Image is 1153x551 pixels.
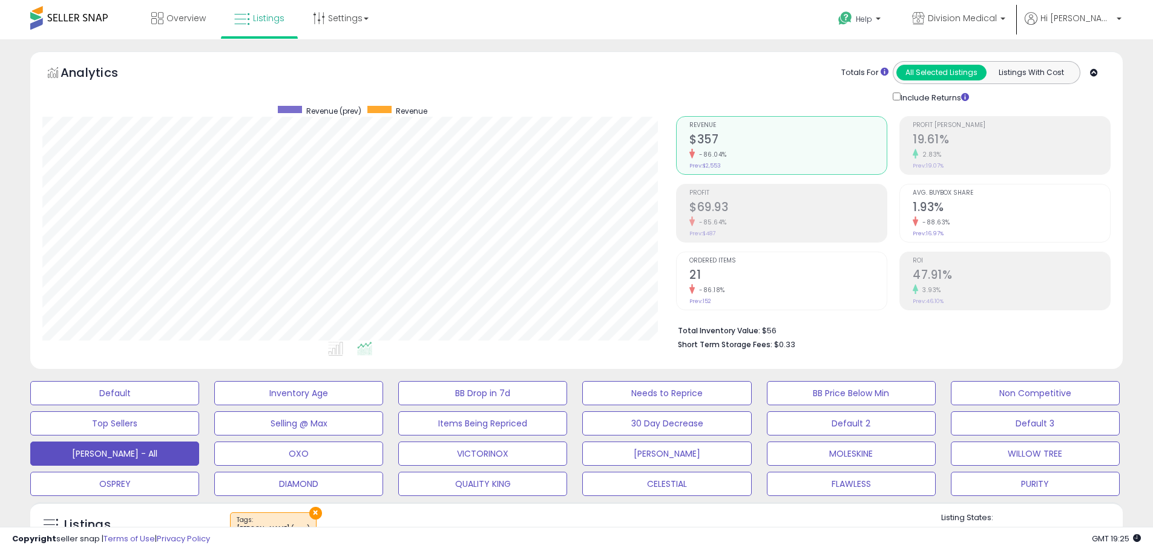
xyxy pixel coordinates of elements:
[237,524,310,533] div: [PERSON_NAME] (any)
[398,381,567,405] button: BB Drop in 7d
[689,200,887,217] h2: $69.93
[829,2,893,39] a: Help
[689,268,887,284] h2: 21
[689,190,887,197] span: Profit
[157,533,210,544] a: Privacy Policy
[913,190,1110,197] span: Avg. Buybox Share
[841,67,889,79] div: Totals For
[695,285,725,295] small: -86.18%
[767,381,936,405] button: BB Price Below Min
[12,533,56,544] strong: Copyright
[953,526,976,536] label: Active
[1025,12,1122,39] a: Hi [PERSON_NAME]
[774,339,795,350] span: $0.33
[166,12,206,24] span: Overview
[103,533,155,544] a: Terms of Use
[856,14,872,24] span: Help
[913,122,1110,129] span: Profit [PERSON_NAME]
[884,90,984,104] div: Include Returns
[913,258,1110,264] span: ROI
[913,268,1110,284] h2: 47.91%
[678,339,772,350] b: Short Term Storage Fees:
[309,507,322,520] button: ×
[396,106,427,116] span: Revenue
[951,442,1120,466] button: WILLOW TREE
[986,65,1076,80] button: Listings With Cost
[913,132,1110,149] h2: 19.61%
[582,411,751,435] button: 30 Day Decrease
[214,381,383,405] button: Inventory Age
[951,472,1120,496] button: PURITY
[913,298,944,305] small: Prev: 46.10%
[306,106,361,116] span: Revenue (prev)
[678,322,1102,337] li: $56
[582,472,751,496] button: CELESTIAL
[237,515,310,533] span: Tags :
[913,200,1110,217] h2: 1.93%
[913,162,944,169] small: Prev: 19.07%
[689,122,887,129] span: Revenue
[582,442,751,466] button: [PERSON_NAME]
[918,218,950,227] small: -88.63%
[214,411,383,435] button: Selling @ Max
[64,517,111,533] h5: Listings
[30,472,199,496] button: OSPREY
[689,132,887,149] h2: $357
[896,65,987,80] button: All Selected Listings
[214,472,383,496] button: DIAMOND
[951,381,1120,405] button: Non Competitive
[767,442,936,466] button: MOLESKINE
[582,381,751,405] button: Needs to Reprice
[838,11,853,26] i: Get Help
[689,162,721,169] small: Prev: $2,553
[678,325,760,336] b: Total Inventory Value:
[1044,526,1089,536] label: Deactivated
[695,218,727,227] small: -85.64%
[689,258,887,264] span: Ordered Items
[951,411,1120,435] button: Default 3
[398,411,567,435] button: Items Being Repriced
[767,472,936,496] button: FLAWLESS
[767,411,936,435] button: Default 2
[913,230,944,237] small: Prev: 16.97%
[30,411,199,435] button: Top Sellers
[398,442,567,466] button: VICTORINOX
[30,442,199,466] button: [PERSON_NAME] - All
[1040,12,1113,24] span: Hi [PERSON_NAME]
[689,230,715,237] small: Prev: $487
[12,533,210,545] div: seller snap | |
[61,64,142,84] h5: Analytics
[1092,533,1141,544] span: 2025-08-11 19:25 GMT
[214,442,383,466] button: OXO
[695,150,727,159] small: -86.04%
[398,472,567,496] button: QUALITY KING
[928,12,997,24] span: Division Medical
[689,298,711,305] small: Prev: 152
[918,285,941,295] small: 3.93%
[918,150,942,159] small: 2.83%
[941,512,1123,524] p: Listing States:
[253,12,284,24] span: Listings
[30,381,199,405] button: Default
